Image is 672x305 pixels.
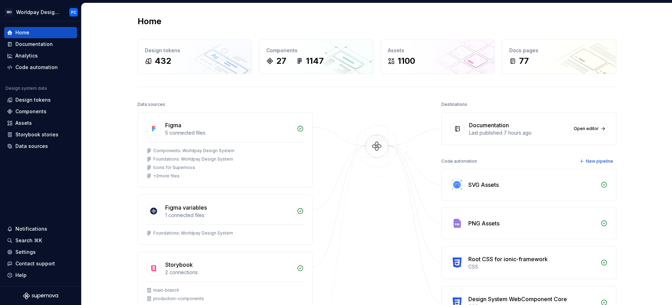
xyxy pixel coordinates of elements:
a: Home [4,27,77,38]
button: New pipeline [577,156,616,166]
div: 1100 [398,55,415,67]
div: Root CSS for ionic-framework [468,255,548,263]
span: New pipeline [586,158,613,164]
div: 432 [155,55,171,67]
div: Design tokens [15,96,51,103]
div: Help [15,272,27,279]
div: Last published 7 hours ago [469,129,566,136]
div: 1147 [306,55,324,67]
button: Search ⌘K [4,235,77,246]
button: Contact support [4,258,77,269]
div: + 2 more files [153,173,180,179]
a: Data sources [4,141,77,152]
a: Code automation [4,62,77,73]
div: Storybook [165,260,193,269]
svg: Supernova Logo [23,292,58,299]
div: 77 [519,55,529,67]
div: Code automation [441,156,477,166]
div: Design tokens [145,47,245,54]
div: PNG Assets [468,219,499,228]
div: SVG Assets [468,181,499,189]
a: Design tokens [4,94,77,106]
div: Worldpay Design System [16,9,61,16]
div: Documentation [469,121,509,129]
div: Components [15,108,47,115]
button: WDWorldpay Design SystemPC [1,5,80,20]
div: Storybook stories [15,131,58,138]
div: Code automation [15,64,58,71]
div: Data sources [15,143,48,150]
div: 1 connected files [165,212,293,219]
div: Docs pages [509,47,609,54]
div: CSS [468,263,596,270]
a: Storybook stories [4,129,77,140]
div: Foundations: Worldpay Design System [153,230,233,236]
div: Contact support [15,260,55,267]
div: Analytics [15,52,38,59]
button: Notifications [4,223,77,235]
div: Figma variables [165,203,207,212]
div: Design System WebComponent Core [468,295,567,303]
div: Figma [165,121,181,129]
div: 27 [276,55,286,67]
a: Docs pages77 [502,40,616,74]
div: Assets [15,120,32,127]
a: Assets [4,117,77,129]
div: Icons for Supernova [153,165,195,170]
div: Settings [15,249,36,256]
div: Components [266,47,366,54]
div: Assets [388,47,488,54]
div: Home [15,29,29,36]
div: Destinations [441,100,467,109]
a: Figma variables1 connected filesFoundations: Worldpay Design System [138,195,313,245]
a: Components [4,106,77,117]
div: Data sources [138,100,165,109]
div: main-branch [153,287,179,293]
a: Documentation [4,39,77,50]
button: Help [4,270,77,281]
div: Foundations: Worldpay Design System [153,156,233,162]
span: Open editor [574,126,599,131]
div: PC [71,9,76,15]
a: Design tokens432 [138,40,252,74]
div: Design system data [6,86,47,91]
a: Figma5 connected filesComponents: Worldpay Design SystemFoundations: Worldpay Design SystemIcons ... [138,112,313,188]
div: Search ⌘K [15,237,42,244]
div: WD [5,8,13,16]
a: Analytics [4,50,77,61]
h2: Home [138,16,161,27]
a: Assets1100 [380,40,495,74]
a: Components271147 [259,40,373,74]
div: Components: Worldpay Design System [153,148,234,154]
div: 2 connections [165,269,293,276]
a: Open editor [570,124,608,134]
a: Settings [4,246,77,258]
div: Notifications [15,225,47,232]
div: 5 connected files [165,129,293,136]
div: Documentation [15,41,53,48]
div: production-components [153,296,204,301]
